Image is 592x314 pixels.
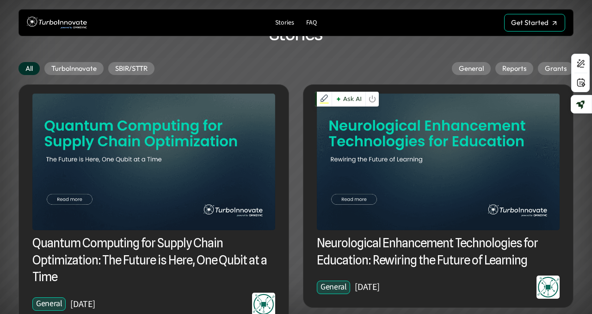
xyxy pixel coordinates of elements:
[271,17,298,29] a: Stories
[511,19,549,27] p: Get Started
[275,19,294,27] p: Stories
[306,19,317,27] p: FAQ
[27,14,87,31] img: TurboInnovate Logo
[504,14,565,31] a: Get Started
[334,93,364,105] span: Ask AI
[302,17,321,29] a: FAQ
